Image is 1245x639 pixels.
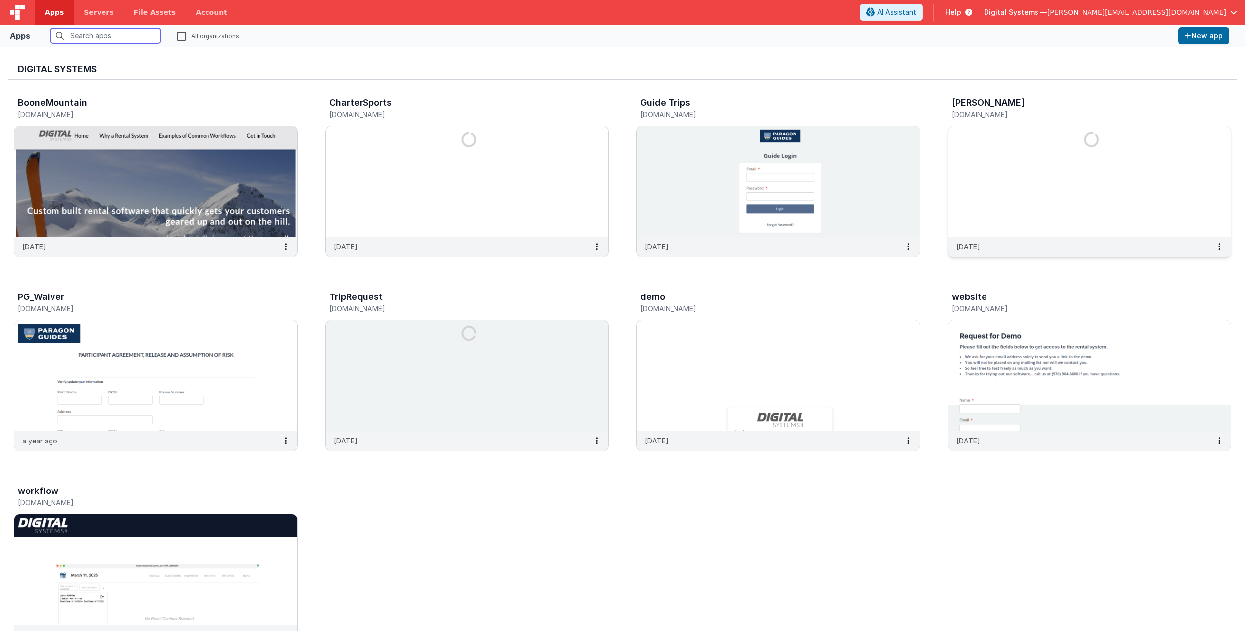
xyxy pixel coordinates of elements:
label: All organizations [177,31,239,40]
p: [DATE] [334,242,358,252]
h5: [DOMAIN_NAME] [18,111,273,118]
button: AI Assistant [860,4,923,21]
h5: [DOMAIN_NAME] [329,111,584,118]
span: File Assets [134,7,176,17]
span: Apps [45,7,64,17]
p: [DATE] [956,242,980,252]
p: [DATE] [645,242,669,252]
p: [DATE] [645,436,669,446]
p: a year ago [22,436,57,446]
h3: website [952,292,987,302]
h3: Guide Trips [640,98,690,108]
p: [DATE] [334,436,358,446]
h5: [DOMAIN_NAME] [329,305,584,312]
h3: CharterSports [329,98,392,108]
h5: [DOMAIN_NAME] [640,111,895,118]
h3: demo [640,292,665,302]
h3: BooneMountain [18,98,87,108]
h5: [DOMAIN_NAME] [952,305,1207,312]
h5: [DOMAIN_NAME] [18,499,273,506]
h5: [DOMAIN_NAME] [952,111,1207,118]
h3: [PERSON_NAME] [952,98,1025,108]
span: Help [945,7,961,17]
span: AI Assistant [877,7,916,17]
p: [DATE] [22,242,46,252]
span: Servers [84,7,113,17]
h5: [DOMAIN_NAME] [18,305,273,312]
p: [DATE] [956,436,980,446]
span: Digital Systems — [984,7,1047,17]
button: New app [1178,27,1229,44]
div: Apps [10,30,30,42]
input: Search apps [50,28,161,43]
h3: PG_Waiver [18,292,64,302]
h5: [DOMAIN_NAME] [640,305,895,312]
button: Digital Systems — [PERSON_NAME][EMAIL_ADDRESS][DOMAIN_NAME] [984,7,1237,17]
h3: Digital Systems [18,64,1227,74]
h3: TripRequest [329,292,383,302]
h3: workflow [18,486,58,496]
span: [PERSON_NAME][EMAIL_ADDRESS][DOMAIN_NAME] [1047,7,1226,17]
